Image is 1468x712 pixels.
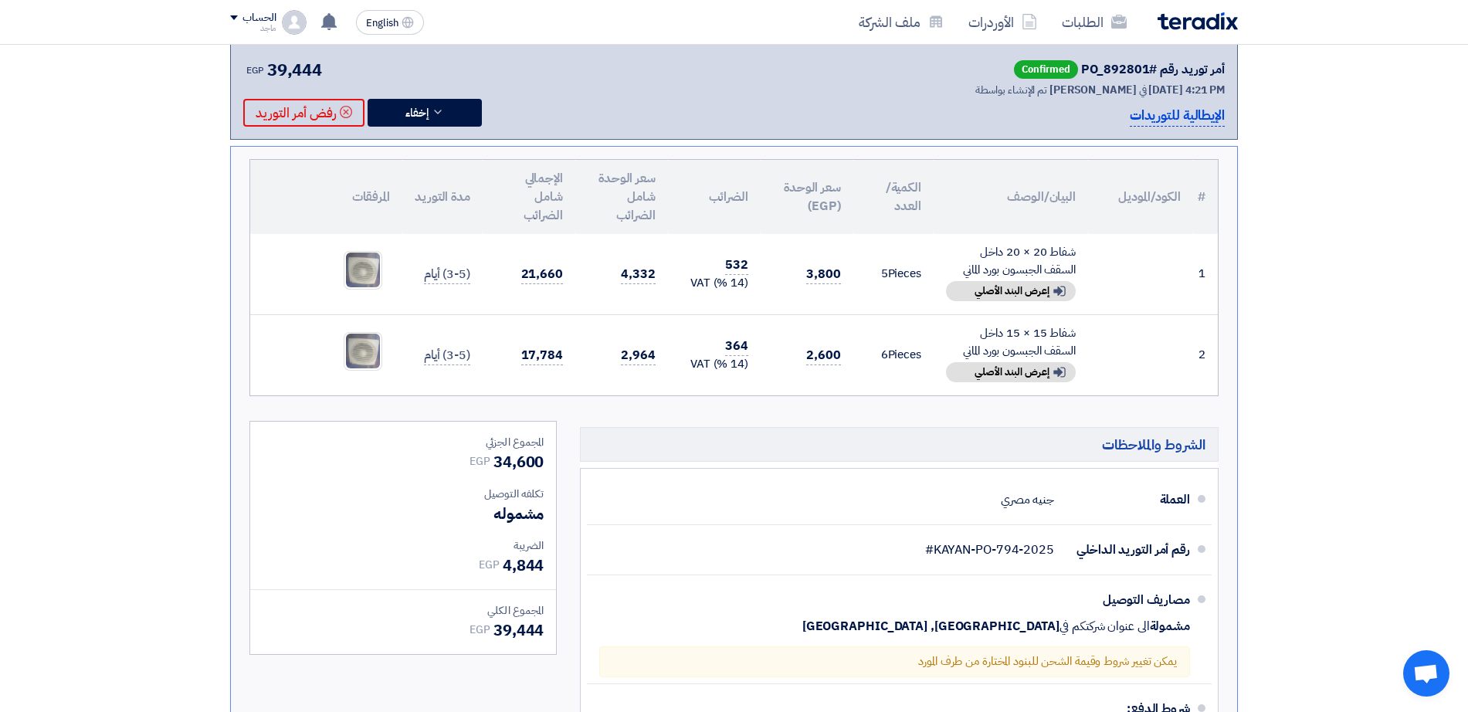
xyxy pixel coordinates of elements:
[402,160,483,234] th: مدة التوريد
[802,619,1059,634] span: [GEOGRAPHIC_DATA], [GEOGRAPHIC_DATA]
[263,486,544,502] div: تكلفه التوصيل
[267,57,322,83] span: 39,444
[263,602,544,619] div: المجموع الكلي
[521,265,563,284] span: 21,660
[680,355,748,373] div: (14 %) VAT
[946,243,1076,278] div: شفاط 20 × 20 داخل السقف الجبسون بورد الماني
[853,314,934,395] td: Pieces
[621,265,656,284] span: 4,332
[1139,82,1147,98] span: في
[761,160,853,234] th: سعر الوحدة (EGP)
[503,554,544,577] span: 4,844
[243,99,364,127] button: رفض أمر التوريد
[470,622,490,638] span: EGP
[956,4,1049,40] a: الأوردرات
[246,63,264,77] span: EGP
[946,362,1076,382] div: إعرض البند الأصلي
[881,346,888,363] span: 6
[846,4,956,40] a: ملف الشركة
[356,10,424,35] button: English
[668,160,761,234] th: الضرائب
[366,18,398,29] span: English
[344,251,381,289] img: ___1756369221454.jpg
[479,557,500,573] span: EGP
[621,346,656,365] span: 2,964
[424,265,470,284] span: (3-5) أيام
[1193,234,1218,315] td: 1
[230,24,276,32] div: ماجد
[934,160,1088,234] th: البيان/الوصف
[1001,485,1054,514] div: جنيه مصري
[1066,581,1190,619] div: مصاريف التوصيل
[1049,82,1137,98] span: [PERSON_NAME]
[1014,60,1078,79] span: Confirmed
[1081,60,1225,79] div: أمر توريد رقم #PO_892801
[925,542,1054,558] span: #KAYAN-PO-794-2025
[575,160,668,234] th: سعر الوحدة شامل الضرائب
[424,346,470,365] span: (3-5) أيام
[242,12,276,25] div: الحساب
[853,234,934,315] td: Pieces
[1066,531,1190,568] div: رقم أمر التوريد الداخلي
[725,256,748,275] span: 532
[368,99,482,127] button: إخفاء
[250,160,402,234] th: المرفقات
[263,537,544,554] div: الضريبة
[946,324,1076,359] div: شفاط 15 × 15 داخل السقف الجبسون بورد الماني
[1059,619,1149,634] span: الى عنوان شركتكم في
[680,274,748,292] div: (14 %) VAT
[1088,160,1193,234] th: الكود/الموديل
[1066,481,1190,518] div: العملة
[806,346,841,365] span: 2,600
[493,619,544,642] span: 39,444
[483,160,575,234] th: الإجمالي شامل الضرائب
[521,346,563,365] span: 17,784
[946,281,1076,301] div: إعرض البند الأصلي
[599,646,1190,677] div: يمكن تغيير شروط وقيمة الشحن للبنود المختارة من طرف المورد
[725,337,748,356] span: 364
[1193,160,1218,234] th: #
[493,502,544,525] span: مشموله
[1148,82,1225,98] span: [DATE] 4:21 PM
[975,82,1047,98] span: تم الإنشاء بواسطة
[1049,4,1139,40] a: الطلبات
[263,434,544,450] div: المجموع الجزئي
[806,265,841,284] span: 3,800
[344,332,381,370] img: ___1756369232198.jpg
[881,265,888,282] span: 5
[282,10,307,35] img: profile_test.png
[853,160,934,234] th: الكمية/العدد
[493,450,544,473] span: 34,600
[1150,619,1190,634] span: مشمولة
[580,427,1219,462] h5: الشروط والملاحظات
[1193,314,1218,395] td: 2
[470,453,490,470] span: EGP
[1158,12,1238,30] img: Teradix logo
[1130,106,1225,127] p: الإيطالية للتوريدات
[1403,650,1449,697] a: Open chat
